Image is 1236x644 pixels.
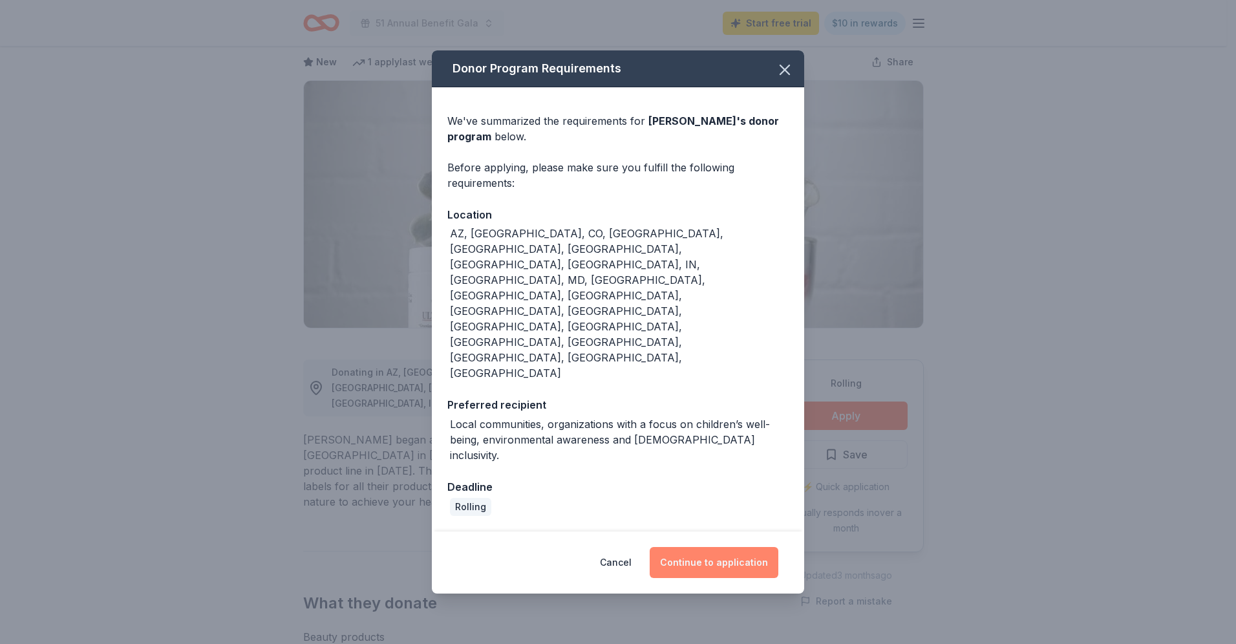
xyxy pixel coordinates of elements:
[432,50,804,87] div: Donor Program Requirements
[447,160,789,191] div: Before applying, please make sure you fulfill the following requirements:
[447,206,789,223] div: Location
[450,416,789,463] div: Local communities, organizations with a focus on children’s well-being, environmental awareness a...
[600,547,632,578] button: Cancel
[447,478,789,495] div: Deadline
[447,113,789,144] div: We've summarized the requirements for below.
[650,547,778,578] button: Continue to application
[450,498,491,516] div: Rolling
[450,226,789,381] div: AZ, [GEOGRAPHIC_DATA], CO, [GEOGRAPHIC_DATA], [GEOGRAPHIC_DATA], [GEOGRAPHIC_DATA], [GEOGRAPHIC_D...
[447,396,789,413] div: Preferred recipient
